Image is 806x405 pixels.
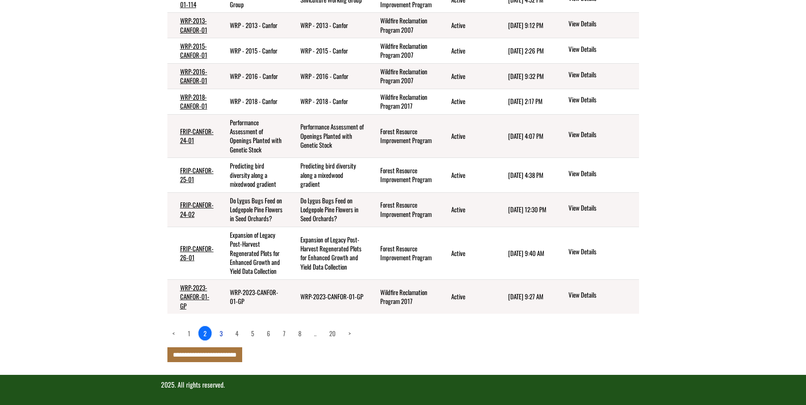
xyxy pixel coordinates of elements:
td: WRP - 2015 - Canfor [217,38,288,64]
a: page 4 [230,326,243,340]
a: page 5 [246,326,259,340]
td: WRP-2023-CANFOR-01-GP [217,279,288,314]
td: Forest Resource Improvement Program [368,227,438,279]
td: action menu [554,192,639,227]
td: Forest Resource Improvement Program [368,114,438,158]
td: WRP-2013-CANFOR-01 [167,13,217,38]
time: [DATE] 4:38 PM [508,170,543,180]
a: View details [568,247,635,257]
td: FRIP-CANFOR-24-02 [167,192,217,227]
time: [DATE] 9:32 PM [508,71,544,81]
a: View details [568,203,635,214]
td: Do Lygus Bugs Feed on Lodgepole Pine Flowers in Seed Orchards? [217,192,288,227]
a: View details [568,45,635,55]
td: Performance Assessment of Openings Planted with Genetic Stock [217,114,288,158]
td: WRP - 2018 - Canfor [288,89,368,114]
td: Expansion of Legacy Post-Harvest Regenerated Plots for Enhanced Growth and Yield Data Collection [217,227,288,279]
time: [DATE] 9:12 PM [508,20,543,30]
time: [DATE] 9:27 AM [508,292,543,301]
td: Wildfire Reclamation Program 2017 [368,279,438,314]
td: Wildfire Reclamation Program 2017 [368,89,438,114]
td: action menu [554,114,639,158]
td: Active [438,89,495,114]
a: WRP-2013-CANFOR-01 [180,16,207,34]
td: Expansion of Legacy Post-Harvest Regenerated Plots for Enhanced Growth and Yield Data Collection [288,227,368,279]
td: 3/2/2025 12:30 PM [495,192,555,227]
td: Active [438,227,495,279]
td: WRP - 2016 - Canfor [288,63,368,89]
td: WRP - 2018 - Canfor [217,89,288,114]
td: WRP-2023-CANFOR-01-GP [167,279,217,314]
td: Performance Assessment of Openings Planted with Genetic Stock [288,114,368,158]
a: Load more pages [309,326,322,340]
td: WRP-2018-CANFOR-01 [167,89,217,114]
td: FRIP-CANFOR-24-01 [167,114,217,158]
a: FRIP-CANFOR-24-01 [180,127,214,145]
td: Active [438,192,495,227]
td: Wildfire Reclamation Program 2007 [368,63,438,89]
td: FRIP-CANFOR-25-01 [167,158,217,192]
td: action menu [554,63,639,89]
a: page 20 [324,326,341,340]
a: 2 [198,326,212,341]
td: 10/3/2025 4:07 PM [495,114,555,158]
td: 4/7/2024 2:26 PM [495,38,555,64]
td: 4/6/2024 9:12 PM [495,13,555,38]
td: WRP - 2013 - Canfor [288,13,368,38]
td: Predicting bird diversity along a mixedwood gradient [217,158,288,192]
a: View details [568,19,635,29]
a: View details [568,290,635,301]
td: Active [438,158,495,192]
a: page 8 [293,326,306,340]
td: action menu [554,158,639,192]
a: View details [568,130,635,140]
td: Active [438,38,495,64]
a: FRIP-CANFOR-26-01 [180,244,214,262]
td: 6/6/2025 4:38 PM [495,158,555,192]
a: FRIP-CANFOR-24-02 [180,200,214,218]
a: WRP-2023-CANFOR-01-GP [180,283,209,310]
td: action menu [554,38,639,64]
td: WRP-2023-CANFOR-01-GP [288,279,368,314]
td: action menu [554,89,639,114]
td: Wildfire Reclamation Program 2007 [368,38,438,64]
td: FRIP-CANFOR-26-01 [167,227,217,279]
a: page 7 [278,326,291,340]
td: 4/6/2024 9:32 PM [495,63,555,89]
td: action menu [554,279,639,314]
a: FRIP-CANFOR-25-01 [180,166,214,184]
td: WRP-2016-CANFOR-01 [167,63,217,89]
td: Forest Resource Improvement Program [368,192,438,227]
td: Wildfire Reclamation Program 2007 [368,13,438,38]
td: action menu [554,227,639,279]
td: Active [438,63,495,89]
time: [DATE] 2:17 PM [508,96,543,106]
td: WRP - 2013 - Canfor [217,13,288,38]
a: WRP-2016-CANFOR-01 [180,67,207,85]
p: 2025 [161,380,645,390]
td: Active [438,279,495,314]
td: Active [438,13,495,38]
td: Do Lygus Bugs Feed on Lodgepole Pine Flowers in Seed Orchards? [288,192,368,227]
a: View details [568,95,635,105]
a: View details [568,70,635,80]
td: WRP-2015-CANFOR-01 [167,38,217,64]
time: [DATE] 2:26 PM [508,46,544,55]
time: [DATE] 9:40 AM [508,248,544,258]
td: 7/9/2025 9:40 AM [495,227,555,279]
td: Active [438,114,495,158]
a: Next page [343,326,356,340]
td: 4/8/2024 2:17 PM [495,89,555,114]
td: Predicting bird diversity along a mixedwood gradient [288,158,368,192]
time: [DATE] 12:30 PM [508,205,546,214]
time: [DATE] 4:07 PM [508,131,543,141]
a: Previous page [167,326,180,340]
td: 8/28/2025 9:27 AM [495,279,555,314]
a: page 6 [262,326,275,340]
span: . All rights reserved. [175,380,225,390]
a: page 3 [215,326,228,340]
a: WRP-2018-CANFOR-01 [180,92,207,110]
a: WRP-2015-CANFOR-01 [180,41,207,59]
td: Forest Resource Improvement Program [368,158,438,192]
a: page 1 [183,326,195,340]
